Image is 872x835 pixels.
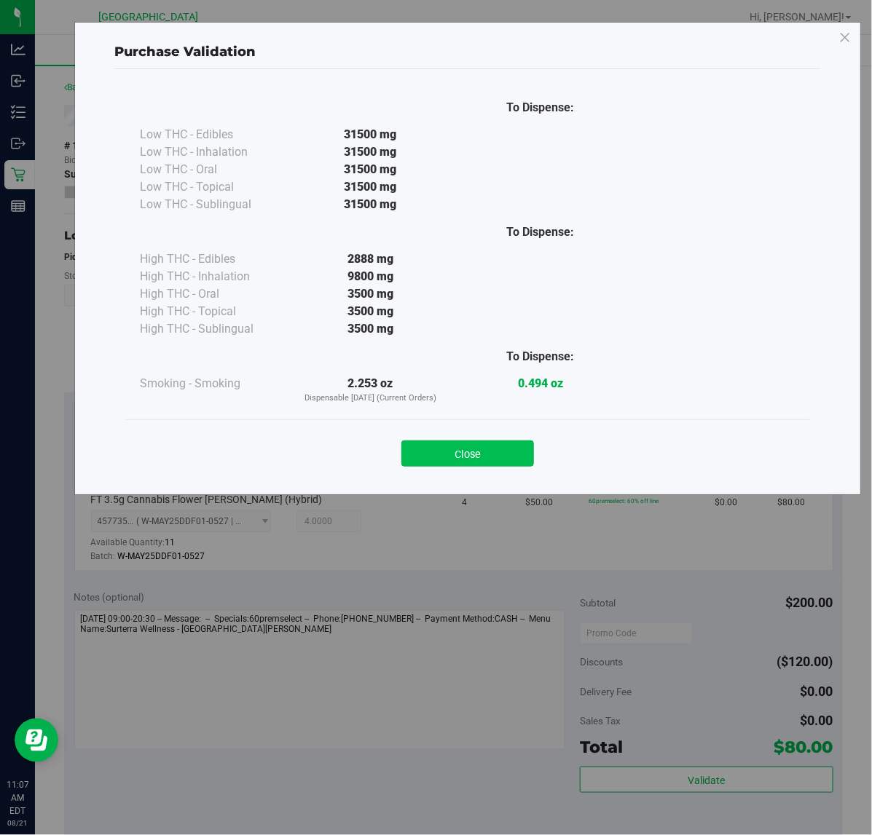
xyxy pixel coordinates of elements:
strong: 0.494 oz [518,376,563,390]
div: 3500 mg [286,303,455,320]
div: 31500 mg [286,161,455,178]
div: High THC - Oral [140,285,286,303]
span: Purchase Validation [114,44,256,60]
div: 3500 mg [286,320,455,338]
div: High THC - Sublingual [140,320,286,338]
div: Smoking - Smoking [140,375,286,392]
div: Low THC - Sublingual [140,196,286,213]
iframe: Resource center [15,719,58,762]
div: 31500 mg [286,196,455,213]
button: Close [401,440,534,467]
div: To Dispense: [455,223,625,241]
div: 31500 mg [286,178,455,196]
div: To Dispense: [455,348,625,365]
div: High THC - Edibles [140,250,286,268]
div: To Dispense: [455,99,625,116]
div: 3500 mg [286,285,455,303]
div: 2888 mg [286,250,455,268]
div: 9800 mg [286,268,455,285]
div: High THC - Topical [140,303,286,320]
div: High THC - Inhalation [140,268,286,285]
div: 2.253 oz [286,375,455,405]
p: Dispensable [DATE] (Current Orders) [286,392,455,405]
div: Low THC - Edibles [140,126,286,143]
div: Low THC - Oral [140,161,286,178]
div: 31500 mg [286,143,455,161]
div: 31500 mg [286,126,455,143]
div: Low THC - Topical [140,178,286,196]
div: Low THC - Inhalation [140,143,286,161]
